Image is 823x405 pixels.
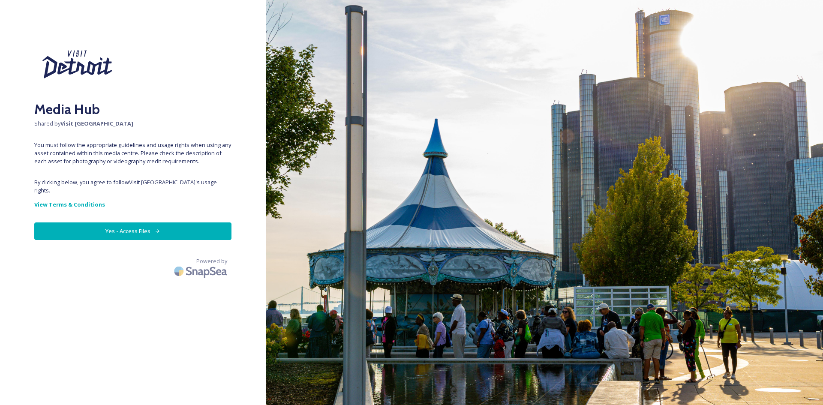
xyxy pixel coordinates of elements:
button: Yes - Access Files [34,222,231,240]
span: Shared by [34,120,231,128]
strong: View Terms & Conditions [34,201,105,208]
span: You must follow the appropriate guidelines and usage rights when using any asset contained within... [34,141,231,166]
span: By clicking below, you agree to follow Visit [GEOGRAPHIC_DATA] 's usage rights. [34,178,231,195]
strong: Visit [GEOGRAPHIC_DATA] [60,120,133,127]
img: SnapSea Logo [171,261,231,281]
img: Visit%20Detroit%20New%202024.svg [34,34,120,95]
h2: Media Hub [34,99,231,120]
a: View Terms & Conditions [34,199,231,210]
span: Powered by [196,257,227,265]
